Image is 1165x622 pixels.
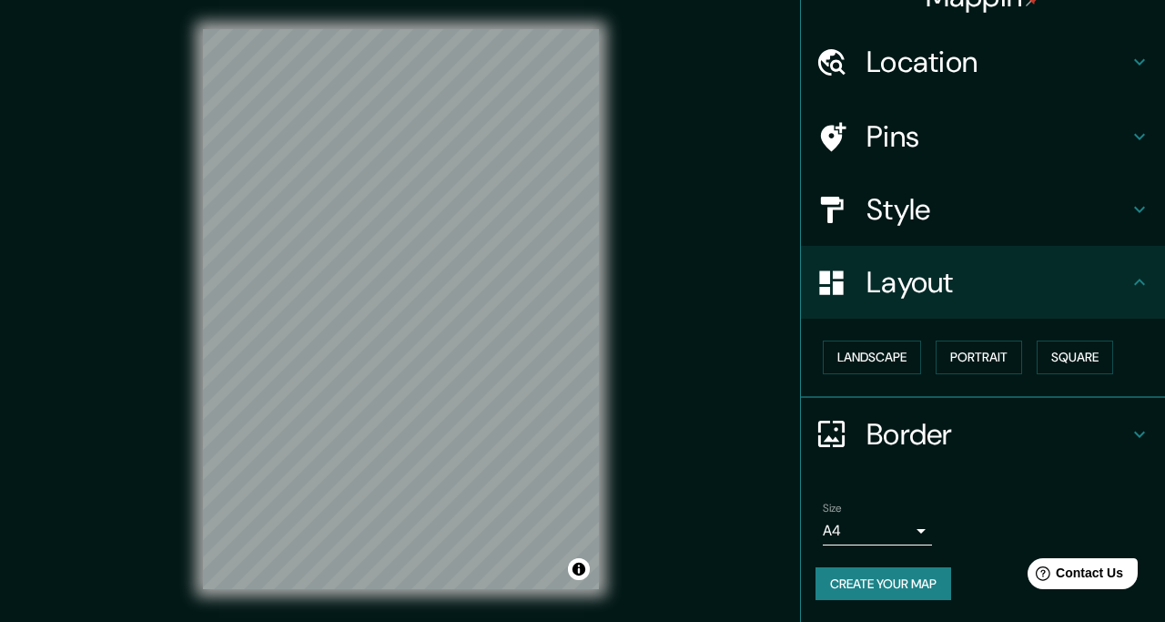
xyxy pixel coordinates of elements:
div: Pins [801,100,1165,173]
h4: Pins [866,118,1129,155]
div: Style [801,173,1165,246]
div: Layout [801,246,1165,319]
button: Toggle attribution [568,558,590,580]
h4: Layout [866,264,1129,301]
button: Portrait [936,341,1022,374]
h4: Border [866,416,1129,453]
div: Border [801,398,1165,471]
button: Square [1037,341,1113,374]
div: A4 [823,516,932,546]
div: Location [801,25,1165,98]
h4: Location [866,44,1129,80]
iframe: Help widget launcher [1003,551,1145,602]
canvas: Map [203,29,599,589]
button: Landscape [823,341,921,374]
button: Create your map [815,567,951,601]
h4: Style [866,191,1129,228]
label: Size [823,500,842,515]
